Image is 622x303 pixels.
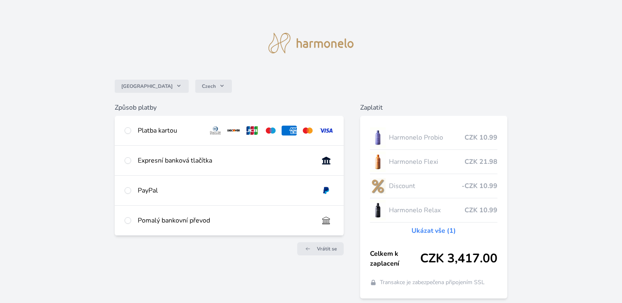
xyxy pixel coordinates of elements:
img: discover.svg [226,126,241,135]
img: maestro.svg [263,126,278,135]
div: Platba kartou [138,126,201,135]
span: [GEOGRAPHIC_DATA] [121,83,173,90]
img: onlineBanking_CZ.svg [319,156,334,165]
span: Czech [202,83,216,90]
img: logo.svg [268,33,354,53]
div: PayPal [138,186,312,195]
img: diners.svg [208,126,223,135]
button: Czech [195,80,232,93]
h6: Způsob platby [115,103,344,112]
a: Ukázat vše (1) [412,226,456,236]
div: Expresní banková tlačítka [138,156,312,165]
span: Vrátit se [317,246,337,252]
img: bankTransfer_IBAN.svg [319,216,334,225]
a: Vrátit se [297,242,344,255]
span: Harmonelo Probio [389,133,465,142]
span: Celkem k zaplacení [370,249,420,269]
img: CLEAN_RELAX_se_stinem_x-lo.jpg [370,200,386,220]
span: CZK 21.98 [465,157,497,167]
img: CLEAN_PROBIO_se_stinem_x-lo.jpg [370,127,386,148]
div: Pomalý bankovní převod [138,216,312,225]
img: jcb.svg [245,126,260,135]
img: discount-lo.png [370,176,386,196]
span: Transakce je zabezpečena připojením SSL [380,278,485,287]
button: [GEOGRAPHIC_DATA] [115,80,189,93]
span: CZK 10.99 [465,133,497,142]
img: visa.svg [319,126,334,135]
span: Discount [389,181,462,191]
span: Harmonelo Flexi [389,157,465,167]
h6: Zaplatit [360,103,507,112]
span: CZK 3,417.00 [420,251,497,266]
img: paypal.svg [319,186,334,195]
img: amex.svg [282,126,297,135]
img: mc.svg [300,126,315,135]
span: Harmonelo Relax [389,205,465,215]
span: CZK 10.99 [465,205,497,215]
span: -CZK 10.99 [462,181,497,191]
img: CLEAN_FLEXI_se_stinem_x-hi_(1)-lo.jpg [370,151,386,172]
